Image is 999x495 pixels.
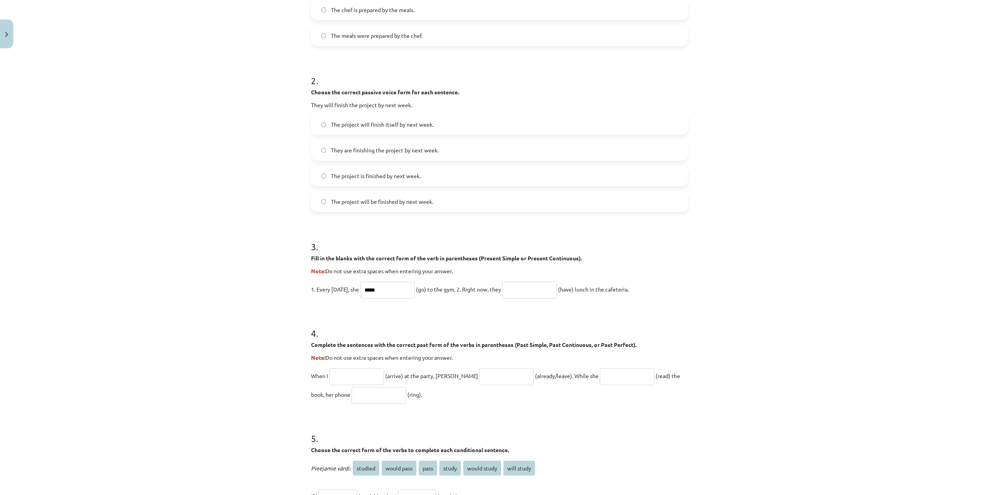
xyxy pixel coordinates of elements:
[331,120,434,129] span: The project will finish itself by next week.
[311,419,688,444] h1: 5 .
[311,88,459,95] strong: Choose the correct passive voice form for each sentence.
[503,461,535,476] span: will study
[558,286,629,293] span: (have) lunch in the cafeteria.
[385,372,478,379] span: (arrive) at the party, [PERSON_NAME]
[419,461,437,476] span: pass
[331,198,433,206] span: The project will be finished by next week.
[321,7,326,12] input: The chef is prepared by the meals.
[311,267,325,274] strong: Note:
[353,461,379,476] span: studied
[311,267,688,275] p: Do not use extra spaces when entering your answer.
[311,101,688,109] p: They will finish the project by next week.
[382,461,416,476] span: would pass
[311,255,582,262] strong: Fill in the blanks with the correct form of the verb in parentheses (Present Simple or Present Co...
[311,286,359,293] span: 1. Every [DATE], she
[321,173,326,179] input: The project is finished by next week.
[311,341,636,348] strong: Complete the sentences with the correct past form of the verbs in parentheses (Past Simple, Past ...
[5,32,8,37] img: icon-close-lesson-0947bae3869378f0d4975bcd49f059093ad1ed9edebbc8119c70593378902aed.svg
[439,461,461,476] span: study
[311,354,325,361] strong: Note:
[311,372,328,379] span: When I
[311,228,688,252] h1: 3 .
[321,122,326,127] input: The project will finish itself by next week.
[331,32,423,40] span: The meals were prepared by the chef.
[311,62,688,86] h1: 2 .
[321,199,326,204] input: The project will be finished by next week.
[535,372,599,379] span: (already/leave). While she
[331,146,439,154] span: They are finishing the project by next week.
[311,446,509,453] strong: Choose the correct form of the verbs to complete each conditional sentence.
[311,314,688,338] h1: 4 .
[463,461,501,476] span: would study
[416,286,501,293] span: (go) to the gym. 2. Right now, they
[407,391,422,398] span: (ring).
[331,6,414,14] span: The chef is prepared by the meals.
[321,148,326,153] input: They are finishing the project by next week.
[311,465,350,472] span: Pieejamie vārdi:
[321,33,326,38] input: The meals were prepared by the chef.
[331,172,421,180] span: The project is finished by next week.
[311,354,688,362] p: Do not use extra spaces when entering your answer.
